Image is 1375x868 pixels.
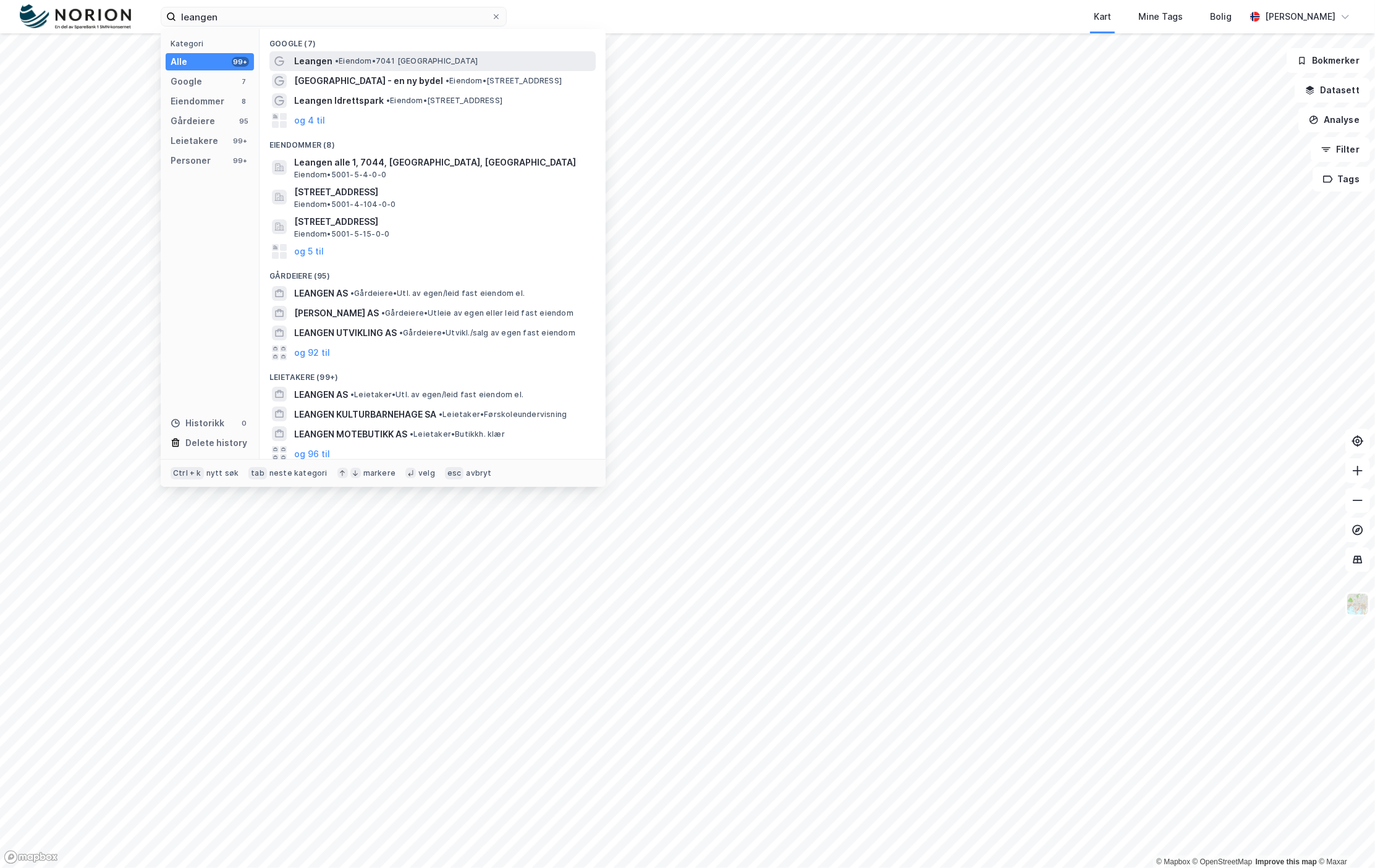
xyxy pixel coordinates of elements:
div: Mine Tags [1138,9,1183,24]
span: Leietaker • Butikkh. klær [410,429,505,439]
span: Leietaker • Utl. av egen/leid fast eiendom el. [350,390,523,400]
a: Improve this map [1256,857,1317,866]
div: Leietakere [171,133,218,148]
div: Bolig [1210,9,1232,24]
div: 99+ [232,136,249,146]
div: markere [363,468,396,478]
span: Eiendom • [STREET_ADDRESS] [446,76,562,86]
div: velg [418,468,435,478]
span: LEANGEN AS [294,286,348,301]
div: 99+ [232,156,249,166]
div: Google (7) [260,29,606,51]
a: Mapbox [1156,857,1190,866]
button: Datasett [1295,78,1370,103]
span: • [439,410,442,419]
div: Kart [1094,9,1111,24]
span: • [410,429,413,439]
div: nytt søk [206,468,239,478]
button: og 5 til [294,244,324,259]
button: Bokmerker [1287,48,1370,73]
span: Gårdeiere • Utl. av egen/leid fast eiendom el. [350,289,525,298]
span: LEANGEN AS [294,387,348,402]
button: og 96 til [294,446,330,461]
div: Google [171,74,202,89]
div: avbryt [466,468,491,478]
span: Gårdeiere • Utvikl./salg av egen fast eiendom [399,328,575,338]
button: Tags [1313,167,1370,192]
span: Gårdeiere • Utleie av egen eller leid fast eiendom [381,308,573,318]
div: esc [445,467,464,479]
span: • [381,308,385,318]
div: Historikk [171,416,224,431]
div: Kategori [171,39,254,48]
span: [PERSON_NAME] AS [294,306,379,321]
div: Kontrollprogram for chat [1313,809,1375,868]
button: og 92 til [294,345,330,360]
div: neste kategori [269,468,328,478]
div: 0 [239,418,249,428]
div: Delete history [185,436,247,450]
button: Filter [1311,137,1370,162]
span: Eiendom • 5001-5-15-0-0 [294,229,389,239]
span: • [350,390,354,399]
span: LEANGEN UTVIKLING AS [294,326,397,340]
span: [STREET_ADDRESS] [294,185,591,200]
div: Gårdeiere [171,114,215,129]
img: Z [1346,592,1369,616]
span: • [386,96,390,105]
button: og 4 til [294,113,325,128]
span: • [399,328,403,337]
span: • [446,76,449,85]
div: 7 [239,77,249,86]
div: Eiendommer [171,94,224,109]
a: OpenStreetMap [1193,857,1253,866]
div: 95 [239,116,249,126]
span: LEANGEN KULTURBARNEHAGE SA [294,407,436,422]
button: Analyse [1298,107,1370,132]
iframe: Chat Widget [1313,809,1375,868]
span: Eiendom • [STREET_ADDRESS] [386,96,502,106]
span: Leangen alle 1, 7044, [GEOGRAPHIC_DATA], [GEOGRAPHIC_DATA] [294,155,591,170]
span: [STREET_ADDRESS] [294,214,591,229]
div: Ctrl + k [171,467,204,479]
a: Mapbox homepage [4,850,58,864]
div: Personer [171,153,211,168]
span: • [335,56,339,65]
div: Leietakere (99+) [260,363,606,385]
span: Eiendom • 5001-5-4-0-0 [294,170,386,180]
span: Leangen [294,54,332,69]
span: Eiendom • 7041 [GEOGRAPHIC_DATA] [335,56,478,66]
div: 99+ [232,57,249,67]
span: Leangen Idrettspark [294,93,384,108]
span: [GEOGRAPHIC_DATA] - en ny bydel [294,74,443,88]
div: Gårdeiere (95) [260,261,606,284]
span: Leietaker • Førskoleundervisning [439,410,567,419]
input: Søk på adresse, matrikkel, gårdeiere, leietakere eller personer [176,7,491,26]
span: Eiendom • 5001-4-104-0-0 [294,200,396,209]
div: 8 [239,96,249,106]
span: LEANGEN MOTEBUTIKK AS [294,427,407,442]
div: tab [248,467,267,479]
span: • [350,289,354,298]
div: Eiendommer (8) [260,130,606,153]
img: norion-logo.80e7a08dc31c2e691866.png [20,4,131,30]
div: [PERSON_NAME] [1265,9,1335,24]
div: Alle [171,54,187,69]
